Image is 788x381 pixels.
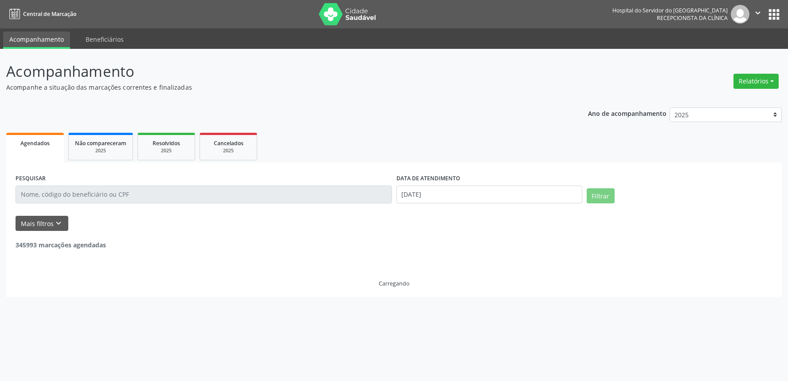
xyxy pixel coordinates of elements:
[588,107,666,119] p: Ano de acompanhamento
[214,139,243,147] span: Cancelados
[379,280,409,287] div: Carregando
[16,186,392,203] input: Nome, código do beneficiário ou CPF
[6,83,549,92] p: Acompanhe a situação das marcações correntes e finalizadas
[144,147,188,154] div: 2025
[20,139,50,147] span: Agendados
[75,139,126,147] span: Não compareceram
[396,186,582,203] input: Selecione um intervalo
[657,14,728,22] span: Recepcionista da clínica
[396,172,460,186] label: DATA DE ATENDIMENTO
[612,7,728,14] div: Hospital do Servidor do [GEOGRAPHIC_DATA]
[6,7,76,21] a: Central de Marcação
[16,241,106,249] strong: 345993 marcações agendadas
[153,139,180,147] span: Resolvidos
[16,216,68,231] button: Mais filtroskeyboard_arrow_down
[753,8,763,18] i: 
[587,188,615,203] button: Filtrar
[766,7,782,22] button: apps
[79,32,130,47] a: Beneficiários
[54,218,63,228] i: keyboard_arrow_down
[23,10,76,18] span: Central de Marcação
[75,147,126,154] div: 2025
[16,172,46,186] label: PESQUISAR
[6,60,549,83] p: Acompanhamento
[206,147,251,154] div: 2025
[731,5,749,24] img: img
[733,74,779,89] button: Relatórios
[749,5,766,24] button: 
[3,32,70,49] a: Acompanhamento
